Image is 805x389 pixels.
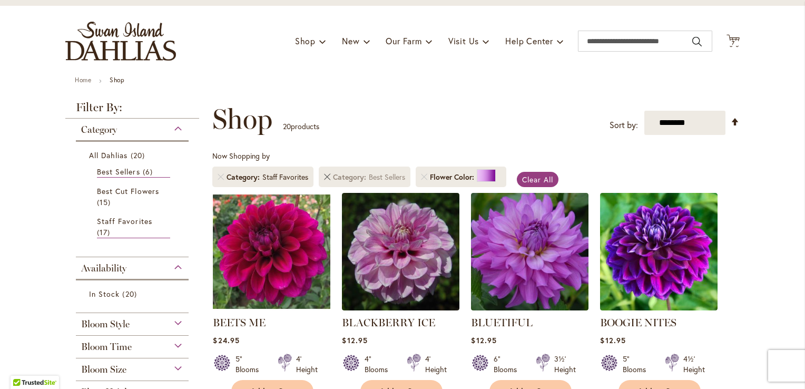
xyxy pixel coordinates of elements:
[81,262,126,274] span: Availability
[683,354,705,375] div: 4½' Height
[623,354,652,375] div: 5" Blooms
[494,354,523,375] div: 6" Blooms
[89,289,120,299] span: In Stock
[342,193,459,310] img: BLACKBERRY ICE
[342,35,359,46] span: New
[218,174,224,180] a: Remove Category Staff Favorites
[295,35,316,46] span: Shop
[213,303,330,313] a: BEETS ME
[81,318,130,330] span: Bloom Style
[75,76,91,84] a: Home
[213,335,239,345] span: $24.95
[600,316,676,329] a: BOOGIE NITES
[283,118,319,135] p: products
[97,197,113,208] span: 15
[122,288,139,299] span: 20
[212,103,272,135] span: Shop
[522,174,553,184] span: Clear All
[283,121,291,131] span: 20
[727,34,740,48] button: 7
[97,216,170,238] a: Staff Favorites
[296,354,318,375] div: 4' Height
[8,352,37,381] iframe: Launch Accessibility Center
[471,335,496,345] span: $12.95
[97,166,170,178] a: Best Sellers
[213,316,266,329] a: BEETS ME
[333,172,369,182] span: Category
[342,303,459,313] a: BLACKBERRY ICE
[324,174,330,180] a: Remove Category Best Sellers
[600,193,718,310] img: BOOGIE NITES
[97,167,140,177] span: Best Sellers
[262,172,308,182] div: Staff Favorites
[369,172,405,182] div: Best Sellers
[227,172,262,182] span: Category
[425,354,447,375] div: 4' Height
[421,174,427,180] a: Remove Flower Color Purple
[89,150,128,160] span: All Dahlias
[131,150,148,161] span: 20
[212,151,270,161] span: Now Shopping by
[505,35,553,46] span: Help Center
[342,335,367,345] span: $12.95
[89,150,178,161] a: All Dahlias
[97,227,113,238] span: 17
[213,193,330,310] img: BEETS ME
[97,186,170,208] a: Best Cut Flowers
[600,303,718,313] a: BOOGIE NITES
[471,193,588,310] img: Bluetiful
[65,22,176,61] a: store logo
[110,76,124,84] strong: Shop
[365,354,394,375] div: 4" Blooms
[342,316,435,329] a: BLACKBERRY ICE
[610,115,638,135] label: Sort by:
[471,303,588,313] a: Bluetiful
[81,124,117,135] span: Category
[235,354,265,375] div: 5" Blooms
[517,172,558,187] a: Clear All
[386,35,421,46] span: Our Farm
[89,288,178,299] a: In Stock 20
[430,172,477,182] span: Flower Color
[471,316,533,329] a: BLUETIFUL
[81,364,126,375] span: Bloom Size
[448,35,479,46] span: Visit Us
[554,354,576,375] div: 3½' Height
[732,40,735,46] span: 7
[97,186,159,196] span: Best Cut Flowers
[143,166,155,177] span: 6
[65,102,199,119] strong: Filter By:
[600,335,625,345] span: $12.95
[81,341,132,353] span: Bloom Time
[97,216,152,226] span: Staff Favorites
